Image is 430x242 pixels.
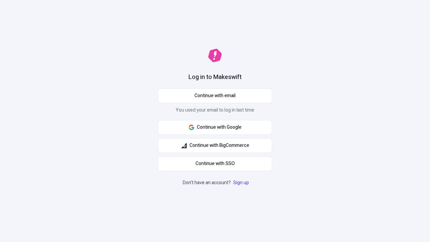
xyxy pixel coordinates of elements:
a: Sign up [232,179,250,186]
button: Continue with Google [158,120,272,135]
button: Continue with BigCommerce [158,138,272,153]
h1: Log in to Makeswift [188,73,242,82]
p: You used your email to log in last time [158,107,272,117]
span: Continue with BigCommerce [189,142,249,149]
span: Continue with Google [197,124,242,131]
button: Continue with email [158,88,272,103]
a: Continue with SSO [158,156,272,171]
p: Don't have an account? [183,179,250,187]
span: Continue with email [195,92,235,99]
